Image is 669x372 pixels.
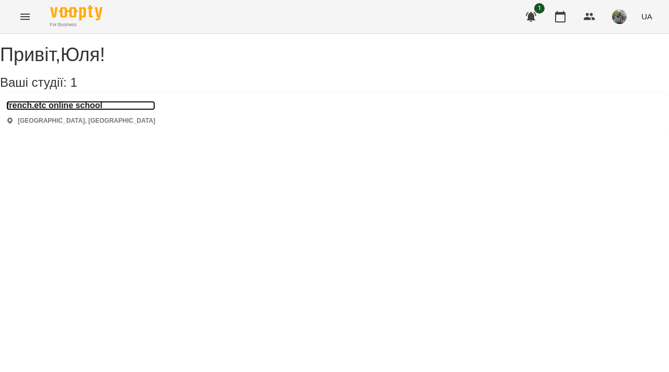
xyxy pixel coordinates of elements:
[70,75,77,89] span: 1
[6,101,155,110] a: french.etc online school
[637,7,656,26] button: UA
[13,4,38,29] button: Menu
[612,9,627,24] img: c71655888622cca4d40d307121b662d7.jpeg
[50,21,102,28] span: For Business
[641,11,652,22] span: UA
[18,117,155,125] p: [GEOGRAPHIC_DATA], [GEOGRAPHIC_DATA]
[50,5,102,20] img: Voopty Logo
[534,3,545,14] span: 1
